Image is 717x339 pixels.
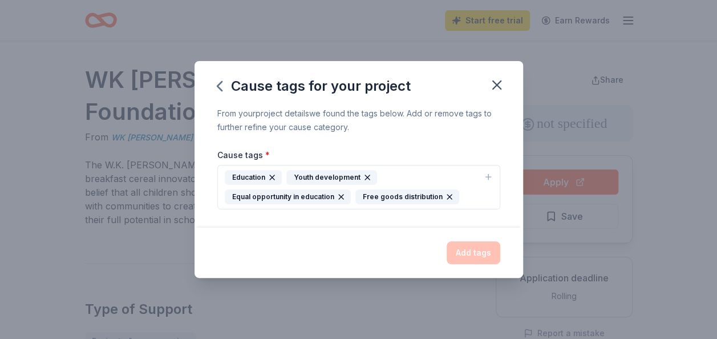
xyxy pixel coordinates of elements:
[225,189,351,204] div: Equal opportunity in education
[355,189,459,204] div: Free goods distribution
[217,107,500,134] div: From your project details we found the tags below. Add or remove tags to further refine your caus...
[217,150,270,161] label: Cause tags
[286,170,377,185] div: Youth development
[225,170,282,185] div: Education
[217,77,411,95] div: Cause tags for your project
[217,165,500,209] button: EducationYouth developmentEqual opportunity in educationFree goods distribution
